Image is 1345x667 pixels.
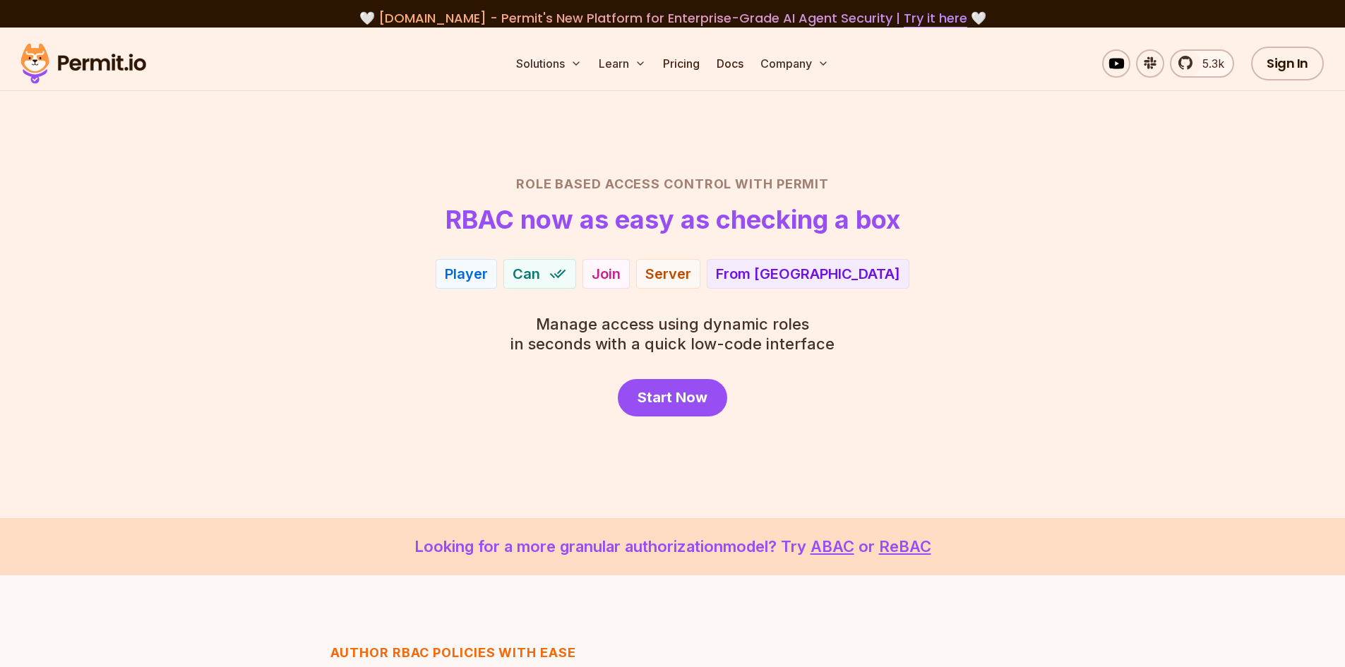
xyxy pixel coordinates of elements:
[14,40,153,88] img: Permit logo
[657,49,705,78] a: Pricing
[510,49,587,78] button: Solutions
[618,379,727,416] a: Start Now
[446,205,900,234] h1: RBAC now as easy as checking a box
[330,643,716,663] h3: Author RBAC POLICIES with EASE
[1194,55,1224,72] span: 5.3k
[593,49,652,78] button: Learn
[735,174,829,194] span: with Permit
[510,314,835,334] span: Manage access using dynamic roles
[811,537,854,555] a: ABAC
[1251,47,1324,80] a: Sign In
[592,264,621,284] div: Join
[1170,49,1234,78] a: 5.3k
[378,9,967,27] span: [DOMAIN_NAME] - Permit's New Platform for Enterprise-Grade AI Agent Security |
[711,49,749,78] a: Docs
[879,537,931,555] a: ReBAC
[716,264,900,284] div: From [GEOGRAPHIC_DATA]
[34,535,1311,558] p: Looking for a more granular authorization model? Try or
[645,264,691,284] div: Server
[445,264,488,284] div: Player
[179,174,1167,194] h2: Role Based Access Control
[755,49,835,78] button: Company
[904,9,967,28] a: Try it here
[513,264,540,284] span: Can
[638,387,707,407] span: Start Now
[510,314,835,354] p: in seconds with a quick low-code interface
[34,8,1311,28] div: 🤍 🤍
